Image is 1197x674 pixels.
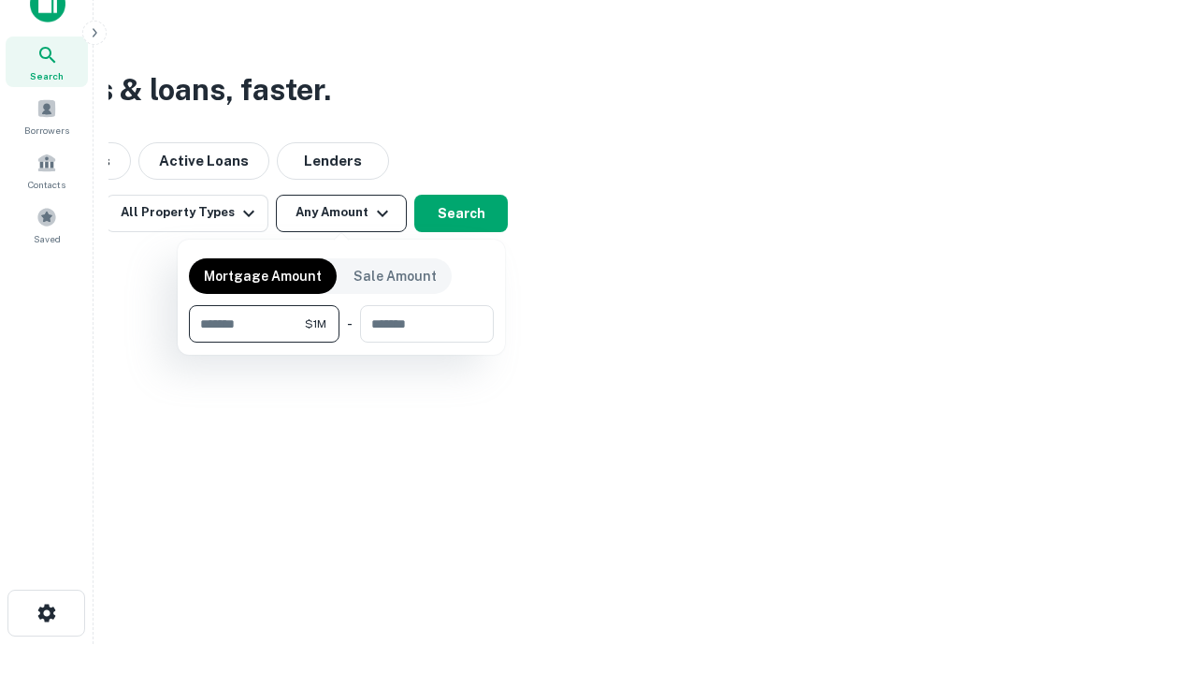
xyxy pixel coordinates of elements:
[204,266,322,286] p: Mortgage Amount
[305,315,326,332] span: $1M
[347,305,353,343] div: -
[353,266,437,286] p: Sale Amount
[1103,524,1197,614] iframe: Chat Widget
